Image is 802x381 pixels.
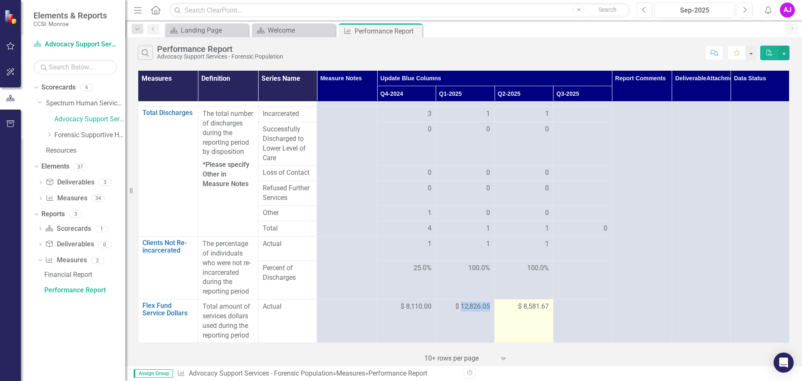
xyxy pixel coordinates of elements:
td: Double-Click to Edit Right Click for Context Menu [138,106,198,236]
a: Welcome [254,25,333,36]
span: 1 [486,109,490,119]
td: Double-Click to Edit [377,299,436,343]
span: 3 [428,109,431,119]
span: Successfully Discharged to Lower Level of Care [263,125,312,163]
button: Search [586,4,628,16]
a: Clients Not Re-incarcerated [142,239,194,254]
td: Double-Click to Edit [553,206,612,221]
span: 0 [545,184,549,193]
div: Performance Report [157,44,283,54]
span: Incarcerated [263,109,312,119]
p: The percentage of individuals who were not re-incarcerated during the reporting period [203,239,254,297]
div: Landing Page [181,25,246,36]
button: AJ [780,3,795,18]
span: 0 [486,125,490,134]
span: 0 [428,168,431,178]
td: Double-Click to Edit [317,299,377,343]
td: Double-Click to Edit [553,166,612,181]
span: 1 [486,224,490,233]
a: Advocacy Support Services - Forensic Population [189,369,333,377]
div: Performance Report [355,26,420,36]
span: 0 [428,125,431,134]
span: Assign Group [134,369,173,378]
td: Double-Click to Edit [377,237,436,261]
div: Open Intercom Messenger [774,353,794,373]
td: Double-Click to Edit [436,237,494,261]
td: Double-Click to Edit [436,106,494,122]
div: Welcome [268,25,333,36]
div: 3 [69,210,82,217]
a: Measures [45,256,86,265]
a: Resources [46,146,125,156]
input: Search ClearPoint... [169,3,630,18]
input: Search Below... [33,60,117,74]
img: ClearPoint Strategy [4,10,19,24]
span: 100.0% [527,263,549,273]
div: Sep-2025 [657,5,732,15]
span: 0 [545,125,549,134]
span: 1 [428,239,431,249]
span: 0 [545,208,549,218]
span: 1 [428,208,431,218]
td: Double-Click to Edit [553,122,612,165]
div: Performance Report [368,369,427,377]
span: $ 12,826.05 [455,302,490,312]
a: Flex Fund Service Dollars [142,302,194,317]
td: Double-Click to Edit [436,122,494,165]
span: 25.0% [414,263,431,273]
div: 3 [99,179,112,186]
span: 0 [545,168,549,178]
td: Double-Click to Edit [317,237,377,299]
td: Double-Click to Edit [377,166,436,181]
a: Landing Page [167,25,246,36]
span: Actual [263,239,312,249]
td: Double-Click to Edit Right Click for Context Menu [138,299,198,343]
div: 34 [91,195,105,202]
td: Double-Click to Edit [495,237,553,261]
span: Refused Further Services [263,184,312,203]
td: Double-Click to Edit [436,166,494,181]
td: Double-Click to Edit [495,181,553,206]
span: Actual [263,302,312,312]
span: 0 [428,184,431,193]
span: 100.0% [468,263,490,273]
span: 1 [545,239,549,249]
td: Double-Click to Edit [377,122,436,165]
a: Advocacy Support Services - Forensic Population [33,40,117,49]
a: Reports [41,210,65,219]
td: Double-Click to Edit [553,299,612,343]
div: Performance Report [44,286,125,294]
div: 1 [95,225,109,232]
div: 6 [80,84,93,91]
td: Double-Click to Edit [317,106,377,236]
td: Double-Click to Edit [436,299,494,343]
td: Double-Click to Edit [377,106,436,122]
td: Double-Click to Edit [436,181,494,206]
a: Scorecards [45,224,91,234]
span: Other [263,208,312,218]
div: Advocacy Support Services - Forensic Population [157,54,283,60]
td: Double-Click to Edit [377,181,436,206]
td: Double-Click to Edit [553,237,612,261]
span: 1 [545,109,549,119]
a: Total Discharges [142,109,194,117]
span: 4 [428,224,431,233]
a: Deliverables [45,240,94,249]
td: Double-Click to Edit Right Click for Context Menu [138,237,198,299]
span: 0 [486,168,490,178]
a: Scorecards [41,83,76,92]
strong: *Please specify Other in Measure Notes [203,161,249,188]
div: 0 [98,241,112,248]
span: Percent of Discharges [263,263,312,283]
p: The total number of discharges during the reporting period by disposition [203,109,254,159]
a: Elements [41,162,69,171]
td: Double-Click to Edit [495,106,553,122]
td: Double-Click to Edit [377,206,436,221]
span: 0 [604,224,607,233]
td: Double-Click to Edit [495,206,553,221]
td: Double-Click to Edit [553,106,612,122]
a: Measures [336,369,365,377]
a: Performance Report [42,284,125,297]
span: Total [263,224,312,233]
